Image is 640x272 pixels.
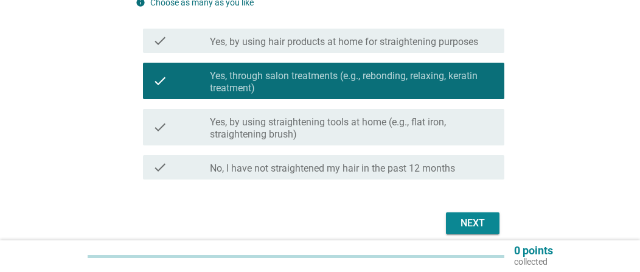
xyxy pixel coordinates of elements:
[210,162,455,175] label: No, I have not straightened my hair in the past 12 months
[153,114,167,141] i: check
[153,68,167,94] i: check
[514,245,553,256] p: 0 points
[514,256,553,267] p: collected
[456,216,490,231] div: Next
[153,160,167,175] i: check
[153,33,167,48] i: check
[210,36,478,48] label: Yes, by using hair products at home for straightening purposes
[210,70,495,94] label: Yes, through salon treatments (e.g., rebonding, relaxing, keratin treatment)
[446,212,499,234] button: Next
[210,116,495,141] label: Yes, by using straightening tools at home (e.g., flat iron, straightening brush)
